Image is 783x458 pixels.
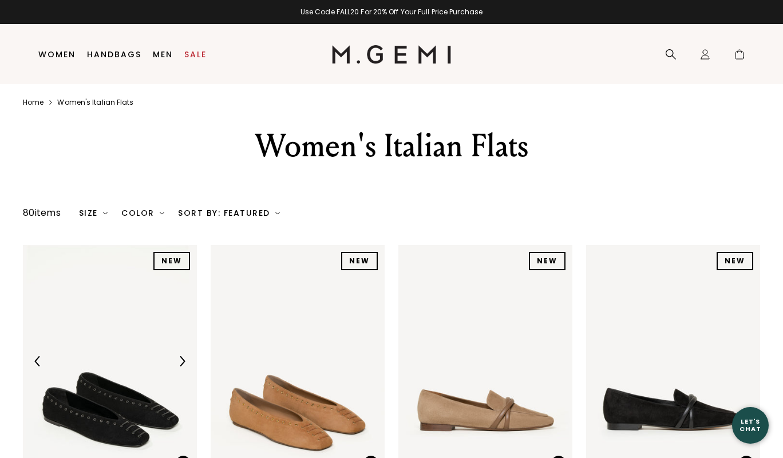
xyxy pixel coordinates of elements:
img: chevron-down.svg [160,211,164,215]
a: Home [23,98,43,107]
div: Women's Italian Flats [179,125,604,167]
a: Sale [184,50,207,59]
div: NEW [341,252,378,270]
img: Previous Arrow [33,356,43,366]
a: Women [38,50,76,59]
div: NEW [153,252,190,270]
div: Let's Chat [732,418,769,432]
div: 80 items [23,206,61,220]
div: NEW [717,252,753,270]
img: M.Gemi [332,45,452,64]
div: Color [121,208,164,218]
div: Size [79,208,108,218]
a: Women's italian flats [57,98,133,107]
img: Next Arrow [177,356,187,366]
div: NEW [529,252,565,270]
div: Sort By: Featured [178,208,280,218]
img: chevron-down.svg [103,211,108,215]
img: chevron-down.svg [275,211,280,215]
a: Handbags [87,50,141,59]
a: Men [153,50,173,59]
